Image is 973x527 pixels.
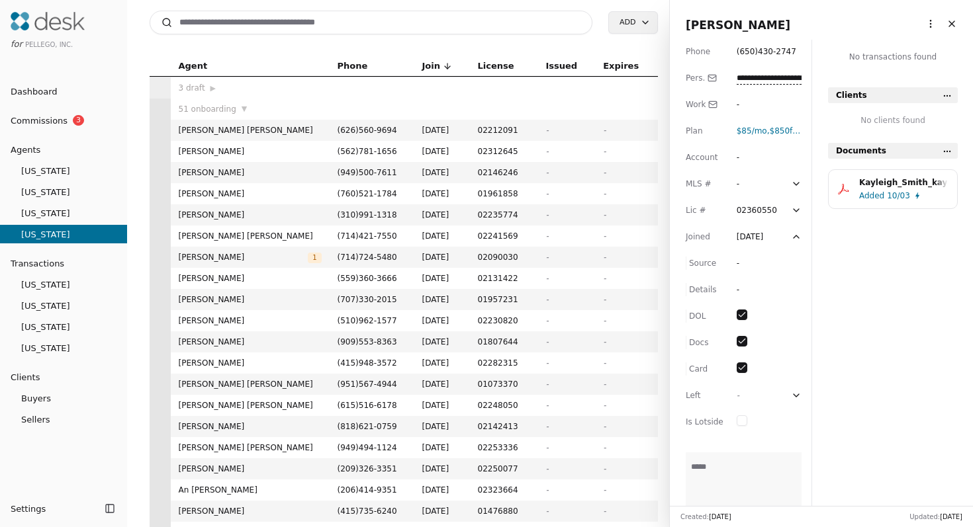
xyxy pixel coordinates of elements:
[686,362,723,376] div: Card
[179,81,322,95] div: 3 draft
[603,126,606,135] span: -
[338,464,397,473] span: ( 209 ) 326 - 3351
[478,59,514,73] span: License
[603,168,606,177] span: -
[545,337,548,346] span: -
[179,272,322,285] span: [PERSON_NAME]
[478,251,530,264] span: 02090030
[940,513,962,520] span: [DATE]
[608,11,657,34] button: Add
[836,89,867,102] span: Clients
[338,507,397,516] span: ( 415 ) 735 - 6240
[478,441,530,454] span: 02253336
[603,485,606,495] span: -
[422,356,462,370] span: [DATE]
[828,50,958,71] div: No transactions found
[545,464,548,473] span: -
[478,124,530,137] span: 02212091
[603,337,606,346] span: -
[737,126,767,136] span: $85 /mo
[422,505,462,518] span: [DATE]
[179,399,322,412] span: [PERSON_NAME] [PERSON_NAME]
[603,253,606,262] span: -
[686,257,723,270] div: Source
[686,230,723,243] div: Joined
[545,443,548,452] span: -
[179,293,322,306] span: [PERSON_NAME]
[11,39,23,49] span: for
[338,443,397,452] span: ( 949 ) 494 - 1124
[686,177,723,190] div: MLS #
[422,335,462,348] span: [DATE]
[308,251,321,264] button: 1
[422,229,462,243] span: [DATE]
[338,401,397,410] span: ( 615 ) 516 - 6178
[737,126,770,136] span: ,
[11,502,46,516] span: Settings
[179,483,322,497] span: An [PERSON_NAME]
[179,102,236,116] span: 51 onboarding
[338,274,397,283] span: ( 559 ) 360 - 3666
[338,147,397,156] span: ( 562 ) 781 - 1656
[478,420,530,433] span: 02142413
[179,145,322,158] span: [PERSON_NAME]
[545,274,548,283] span: -
[887,189,910,202] span: 10/03
[603,59,639,73] span: Expires
[422,59,440,73] span: Join
[179,59,208,73] span: Agent
[422,483,462,497] span: [DATE]
[828,114,958,127] div: No clients found
[179,441,322,454] span: [PERSON_NAME] [PERSON_NAME]
[737,257,761,270] div: -
[603,316,606,325] span: -
[545,401,548,410] span: -
[478,399,530,412] span: 02248050
[686,98,723,111] div: Work
[770,126,805,136] span: ,
[478,335,530,348] span: 01807644
[686,283,723,296] div: Details
[179,335,322,348] span: [PERSON_NAME]
[179,166,322,179] span: [PERSON_NAME]
[338,422,397,431] span: ( 818 ) 621 - 0759
[422,208,462,222] span: [DATE]
[422,293,462,306] span: [DATE]
[737,177,788,190] div: -
[603,189,606,198] span: -
[478,462,530,475] span: 02250077
[686,309,723,323] div: DOL
[478,314,530,327] span: 02230820
[686,415,723,428] div: Is Lotside
[338,253,397,262] span: ( 714 ) 724 - 5480
[603,507,606,516] span: -
[338,485,397,495] span: ( 206 ) 414 - 9351
[478,293,530,306] span: 01957231
[5,498,101,519] button: Settings
[737,204,788,217] div: 02360550
[478,356,530,370] span: 02282315
[603,380,606,389] span: -
[545,380,548,389] span: -
[338,189,397,198] span: ( 760 ) 521 - 1784
[478,166,530,179] span: 02146246
[545,231,548,241] span: -
[478,378,530,391] span: 01073370
[422,251,462,264] span: [DATE]
[603,147,606,156] span: -
[545,210,548,220] span: -
[545,485,548,495] span: -
[11,12,85,30] img: Desk
[737,151,802,164] div: -
[686,389,723,402] div: Left
[859,189,884,202] span: Added
[179,378,322,391] span: [PERSON_NAME] [PERSON_NAME]
[545,168,548,177] span: -
[338,295,397,304] span: ( 707 ) 330 - 2015
[422,314,462,327] span: [DATE]
[179,208,322,222] span: [PERSON_NAME]
[686,19,790,32] span: [PERSON_NAME]
[478,145,530,158] span: 02312645
[603,210,606,220] span: -
[545,59,577,73] span: Issued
